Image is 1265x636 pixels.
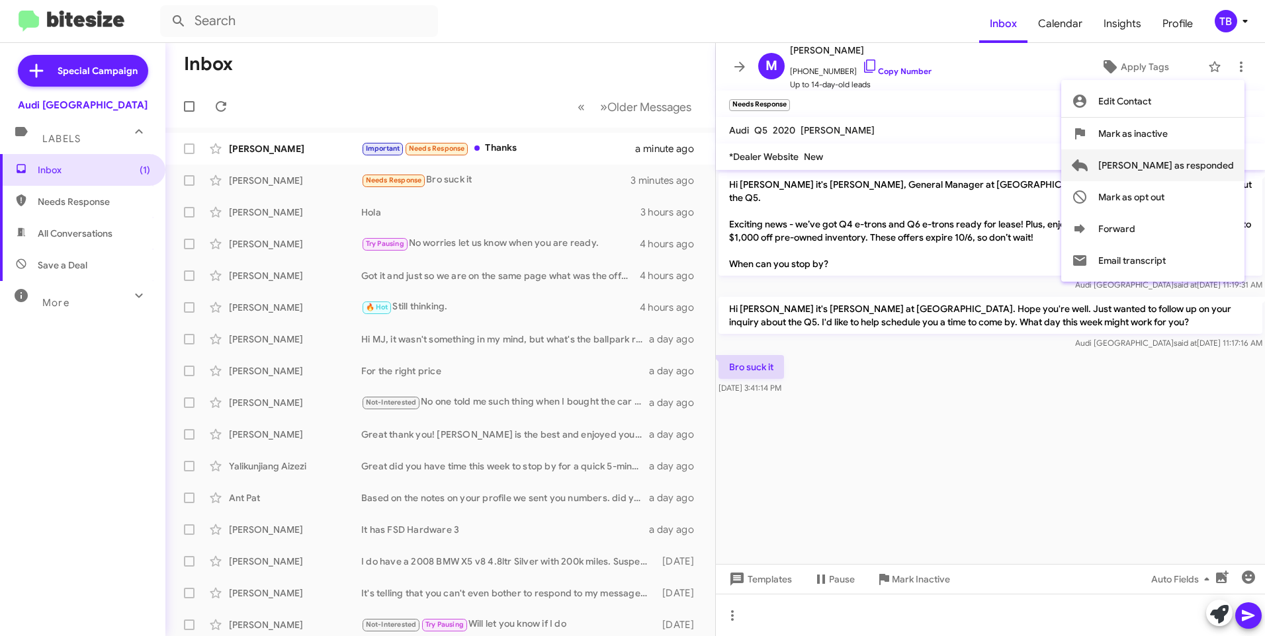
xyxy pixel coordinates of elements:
span: [PERSON_NAME] as responded [1098,149,1234,181]
span: Mark as inactive [1098,118,1168,149]
button: Email transcript [1061,245,1244,276]
button: Forward [1061,213,1244,245]
span: Edit Contact [1098,85,1151,117]
span: Mark as opt out [1098,181,1164,213]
